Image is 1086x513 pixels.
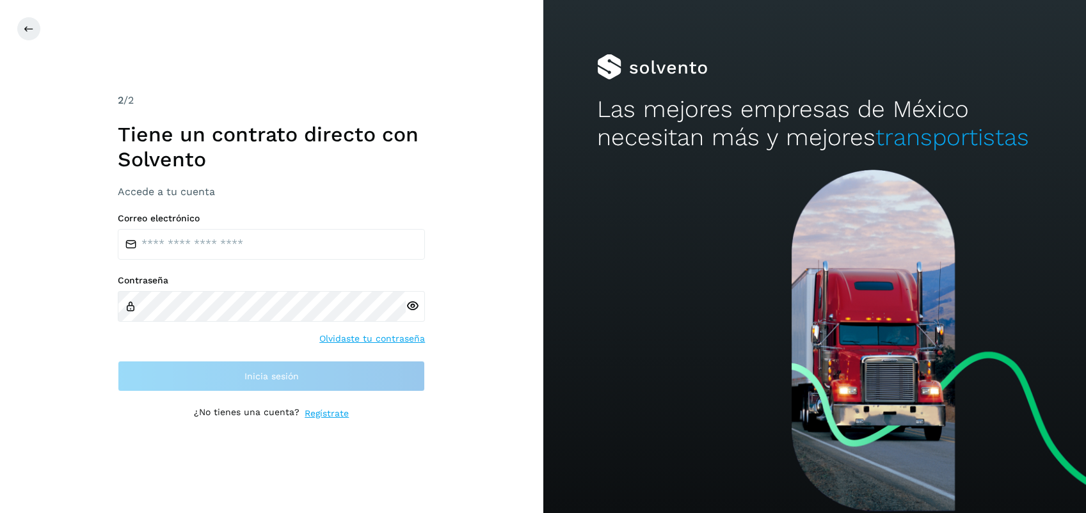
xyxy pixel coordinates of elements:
h2: Las mejores empresas de México necesitan más y mejores [597,95,1032,152]
h1: Tiene un contrato directo con Solvento [118,122,425,171]
span: transportistas [875,123,1029,151]
span: Inicia sesión [244,372,299,381]
div: /2 [118,93,425,108]
label: Correo electrónico [118,213,425,224]
button: Inicia sesión [118,361,425,391]
a: Olvidaste tu contraseña [319,332,425,345]
h3: Accede a tu cuenta [118,185,425,198]
span: 2 [118,94,124,106]
p: ¿No tienes una cuenta? [194,407,299,420]
label: Contraseña [118,275,425,286]
a: Regístrate [305,407,349,420]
